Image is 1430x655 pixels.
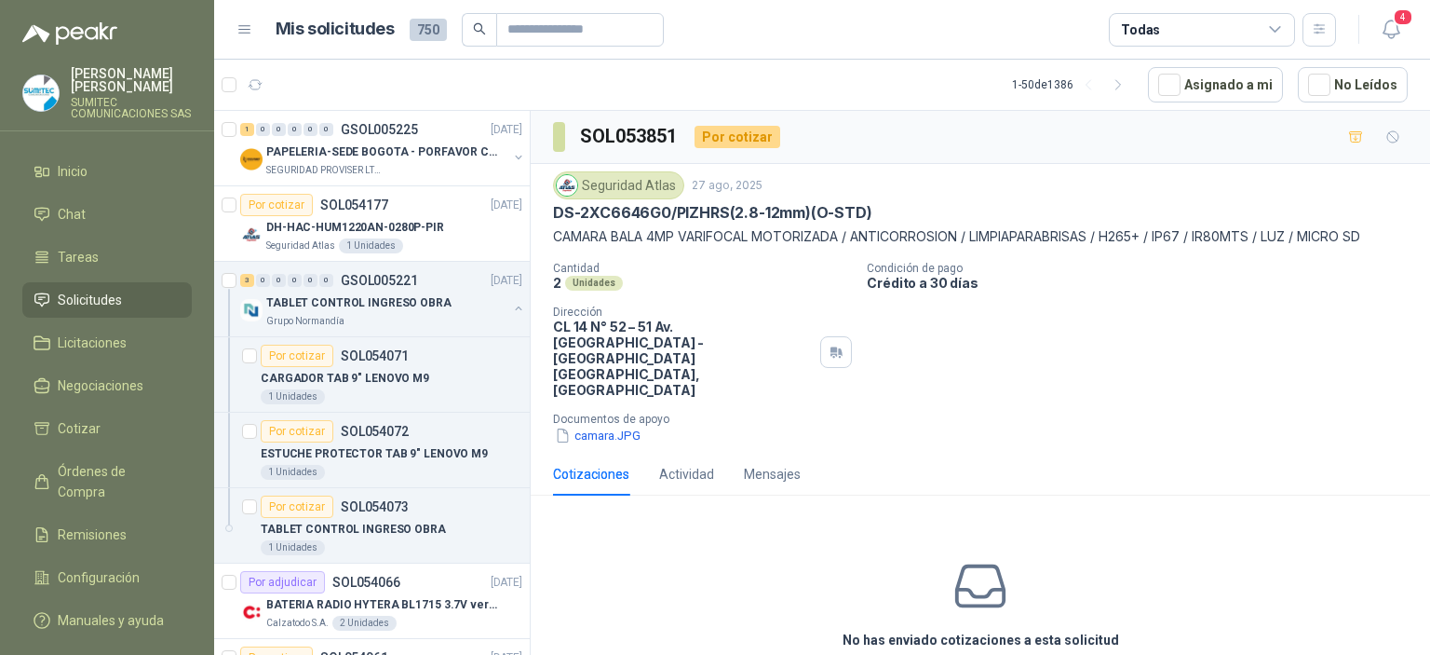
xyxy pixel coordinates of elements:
[71,97,192,119] p: SUMITEC COMUNICACIONES SAS
[341,425,409,438] p: SOL054072
[58,525,127,545] span: Remisiones
[22,603,192,638] a: Manuales y ayuda
[58,290,122,310] span: Solicitudes
[1148,67,1283,102] button: Asignado a mi
[240,148,263,171] img: Company Logo
[58,161,88,182] span: Inicio
[22,454,192,510] a: Órdenes de Compra
[553,413,1423,426] p: Documentos de apoyo
[695,126,780,148] div: Por cotizar
[240,299,263,321] img: Company Logo
[261,496,333,518] div: Por cotizar
[240,118,526,178] a: 1 0 0 0 0 0 GSOL005225[DATE] Company LogoPAPELERIA-SEDE BOGOTA - PORFAVOR CTZ COMPLETOSEGURIDAD P...
[58,610,164,631] span: Manuales y ayuda
[58,247,99,267] span: Tareas
[553,262,852,275] p: Cantidad
[341,123,418,136] p: GSOL005225
[557,175,577,196] img: Company Logo
[320,198,388,212] p: SOL054177
[22,325,192,361] a: Licitaciones
[1298,67,1408,102] button: No Leídos
[261,420,333,443] div: Por cotizar
[214,186,530,262] a: Por cotizarSOL054177[DATE] Company LogoDH-HAC-HUM1220AN-0280P-PIRSeguridad Atlas1 Unidades
[240,571,325,594] div: Por adjudicar
[843,630,1119,650] h3: No has enviado cotizaciones a esta solicitud
[319,274,333,287] div: 0
[256,274,270,287] div: 0
[341,500,409,513] p: SOL054073
[491,574,522,592] p: [DATE]
[272,274,286,287] div: 0
[261,389,325,404] div: 1 Unidades
[22,239,192,275] a: Tareas
[261,465,325,480] div: 1 Unidades
[261,521,446,539] p: TABLET CONTROL INGRESO OBRA
[553,426,642,445] button: camara.JPG
[553,171,684,199] div: Seguridad Atlas
[214,337,530,413] a: Por cotizarSOL054071CARGADOR TAB 9" LENOVO M91 Unidades
[58,418,101,439] span: Cotizar
[744,464,801,484] div: Mensajes
[22,560,192,595] a: Configuración
[692,177,762,195] p: 27 ago, 2025
[266,596,498,614] p: BATERIA RADIO HYTERA BL1715 3.7V ver imagen
[261,540,325,555] div: 1 Unidades
[214,564,530,639] a: Por adjudicarSOL054066[DATE] Company LogoBATERIA RADIO HYTERA BL1715 3.7V ver imagenCalzatodo S.A...
[659,464,714,484] div: Actividad
[71,67,192,93] p: [PERSON_NAME] [PERSON_NAME]
[491,272,522,290] p: [DATE]
[240,269,526,329] a: 3 0 0 0 0 0 GSOL005221[DATE] Company LogoTABLET CONTROL INGRESO OBRAGrupo Normandía
[23,75,59,111] img: Company Logo
[580,122,680,151] h3: SOL053851
[553,306,813,319] p: Dirección
[491,121,522,139] p: [DATE]
[240,601,263,623] img: Company Logo
[332,616,397,631] div: 2 Unidades
[867,275,1423,291] p: Crédito a 30 días
[553,226,1408,247] p: CAMARA BALA 4MP VARIFOCAL MOTORIZADA / ANTICORROSION / LIMPIAPARABRISAS / H265+ / IP67 / IR80MTS ...
[1374,13,1408,47] button: 4
[867,262,1423,275] p: Condición de pago
[266,219,444,237] p: DH-HAC-HUM1220AN-0280P-PIR
[266,314,344,329] p: Grupo Normandía
[304,274,317,287] div: 0
[214,488,530,564] a: Por cotizarSOL054073TABLET CONTROL INGRESO OBRA1 Unidades
[553,319,813,398] p: CL 14 N° 52 – 51 Av. [GEOGRAPHIC_DATA] - [GEOGRAPHIC_DATA] [GEOGRAPHIC_DATA] , [GEOGRAPHIC_DATA]
[339,239,403,253] div: 1 Unidades
[266,616,329,631] p: Calzatodo S.A.
[1012,70,1133,100] div: 1 - 50 de 1386
[240,274,254,287] div: 3
[261,445,488,463] p: ESTUCHE PROTECTOR TAB 9" LENOVO M9
[240,224,263,246] img: Company Logo
[1121,20,1160,40] div: Todas
[276,16,395,43] h1: Mis solicitudes
[410,19,447,41] span: 750
[266,163,384,178] p: SEGURIDAD PROVISER LTDA
[214,413,530,488] a: Por cotizarSOL054072ESTUCHE PROTECTOR TAB 9" LENOVO M91 Unidades
[240,194,313,216] div: Por cotizar
[22,22,117,45] img: Logo peakr
[288,274,302,287] div: 0
[272,123,286,136] div: 0
[304,123,317,136] div: 0
[341,349,409,362] p: SOL054071
[22,154,192,189] a: Inicio
[332,576,400,589] p: SOL054066
[319,123,333,136] div: 0
[22,368,192,403] a: Negociaciones
[240,123,254,136] div: 1
[261,370,429,388] p: CARGADOR TAB 9" LENOVO M9
[266,143,498,161] p: PAPELERIA-SEDE BOGOTA - PORFAVOR CTZ COMPLETO
[22,197,192,232] a: Chat
[22,411,192,446] a: Cotizar
[565,276,623,291] div: Unidades
[1393,8,1413,26] span: 4
[553,464,629,484] div: Cotizaciones
[553,275,561,291] p: 2
[491,197,522,214] p: [DATE]
[22,282,192,318] a: Solicitudes
[58,567,140,588] span: Configuración
[58,204,86,225] span: Chat
[553,203,872,223] p: DS-2XC6646G0/PIZHRS(2.8-12mm)(O-STD)
[473,22,486,35] span: search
